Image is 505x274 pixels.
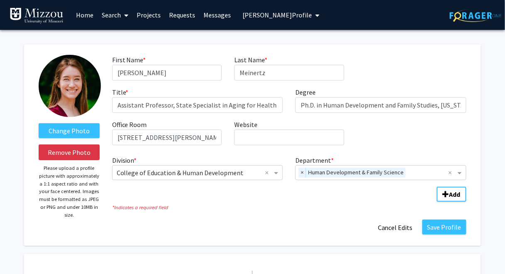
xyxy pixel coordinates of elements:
[437,187,466,202] button: Add Division/Department
[295,165,466,180] ng-select: Department
[132,0,165,29] a: Projects
[112,120,147,130] label: Office Room
[289,155,473,180] div: Department
[422,220,466,235] button: Save Profile
[373,220,418,235] button: Cancel Edits
[72,0,98,29] a: Home
[449,190,461,198] b: Add
[106,155,289,180] div: Division
[112,55,146,65] label: First Name
[234,55,267,65] label: Last Name
[39,123,100,138] label: ChangeProfile Picture
[449,168,456,178] span: Clear all
[112,203,466,211] i: Indicates a required field
[39,55,101,117] img: Profile Picture
[39,144,100,160] button: Remove Photo
[165,0,199,29] a: Requests
[98,0,132,29] a: Search
[295,87,316,97] label: Degree
[10,7,64,24] img: University of Missouri Logo
[299,168,306,178] span: ×
[243,11,312,19] span: [PERSON_NAME] Profile
[39,164,100,219] p: Please upload a profile picture with approximately a 1:1 aspect ratio and with your face centered...
[6,237,35,268] iframe: Chat
[265,168,272,178] span: Clear all
[306,168,406,178] span: Human Development & Family Science
[450,9,502,22] img: ForagerOne Logo
[112,87,129,97] label: Title
[199,0,235,29] a: Messages
[234,120,257,130] label: Website
[112,165,283,180] ng-select: Division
